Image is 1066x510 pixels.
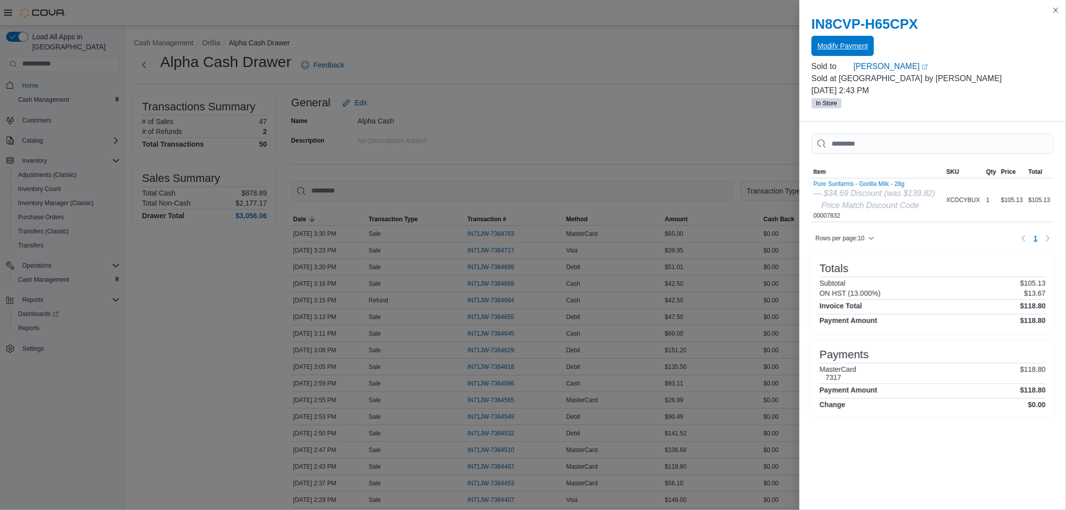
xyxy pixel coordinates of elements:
input: This is a search bar. As you type, the results lower in the page will automatically filter. [812,134,1054,154]
h4: $118.80 [1020,302,1046,310]
div: 1 [984,194,1000,206]
h4: Payment Amount [820,386,878,394]
p: $105.13 [1020,279,1046,287]
h4: Change [820,401,845,409]
button: Modify Payment [812,36,874,56]
button: Item [812,166,945,178]
h3: Payments [820,349,869,361]
div: — $34.69 Discount (was $139.82) [814,187,936,200]
h6: 7317 [826,373,856,381]
button: Pure Sunfarms - Gorilla Milk - 28g [814,180,936,187]
h6: ON HST (13.000%) [820,289,881,297]
button: Next page [1042,232,1054,244]
span: 1 [1034,233,1038,243]
span: SKU [947,168,959,176]
span: Rows per page : 10 [816,234,864,242]
span: Qty [986,168,996,176]
p: $13.67 [1024,289,1046,297]
span: Modify Payment [818,41,868,51]
p: $118.80 [1020,365,1046,381]
span: In Store [816,99,837,108]
div: Sold to [812,60,852,73]
div: 00007832 [814,180,936,220]
span: XCDCYBUX [947,196,980,204]
div: $105.13 [1027,194,1054,206]
nav: Pagination for table: MemoryTable from EuiInMemoryTable [1018,230,1054,246]
button: Page 1 of 1 [1030,230,1042,246]
h3: Totals [820,263,848,275]
h4: Payment Amount [820,316,878,325]
ul: Pagination for table: MemoryTable from EuiInMemoryTable [1030,230,1042,246]
h4: $118.80 [1020,316,1046,325]
button: Close this dialog [1050,4,1062,16]
span: Price [1001,168,1016,176]
h6: Subtotal [820,279,845,287]
h6: MasterCard [820,365,856,373]
div: $105.13 [999,194,1026,206]
button: Total [1027,166,1054,178]
i: Price Match Discount Code [822,201,919,210]
button: Price [999,166,1026,178]
span: Item [814,168,826,176]
span: Total [1029,168,1043,176]
p: Sold at [GEOGRAPHIC_DATA] by [PERSON_NAME] [812,73,1054,85]
span: In Store [812,98,842,108]
svg: External link [922,64,928,70]
button: Rows per page:10 [812,232,879,244]
button: SKU [945,166,984,178]
a: [PERSON_NAME]External link [854,60,1054,73]
h4: $118.80 [1020,386,1046,394]
h4: $0.00 [1028,401,1046,409]
button: Qty [984,166,1000,178]
h2: IN8CVP-H65CPX [812,16,1054,32]
button: Previous page [1018,232,1030,244]
p: [DATE] 2:43 PM [812,85,1054,97]
h4: Invoice Total [820,302,862,310]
